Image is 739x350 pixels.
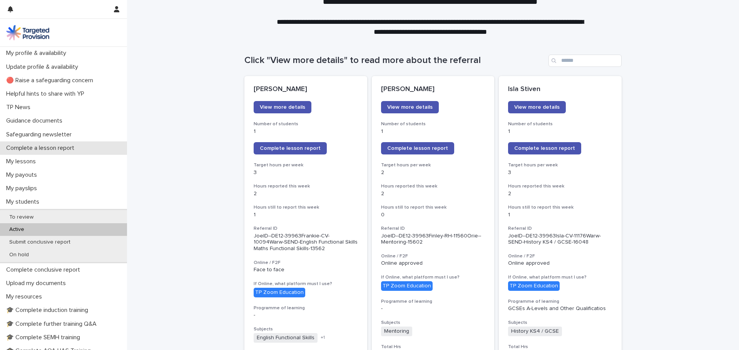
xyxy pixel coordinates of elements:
[254,226,358,232] h3: Referral ID
[381,183,485,189] h3: Hours reported this week
[254,191,358,197] p: 2
[260,105,305,110] span: View more details
[3,63,84,71] p: Update profile & availability
[508,344,612,350] h3: Total Hrs
[381,344,485,350] h3: Total Hrs
[254,121,358,127] h3: Number of students
[3,131,78,138] p: Safeguarding newsletter
[381,233,485,246] p: JoelD--DE12-39963Finley-RH-11560Orie--Mentoring-15602
[254,183,358,189] h3: Hours reported this week
[381,85,485,94] p: [PERSON_NAME]
[508,121,612,127] h3: Number of students
[514,105,560,110] span: View more details
[254,101,311,113] a: View more details
[381,212,485,218] p: 0
[6,25,49,40] img: M5nRWzHhSzIhMunXDL62
[514,146,575,151] span: Complete lesson report
[381,128,485,135] p: 1
[3,226,30,233] p: Active
[508,226,612,232] h3: Referral ID
[254,162,358,168] h3: Target hours per week
[3,320,103,328] p: 🎓 Complete further training Q&A
[508,320,612,326] h3: Subjects
[254,85,358,94] p: [PERSON_NAME]
[381,101,439,113] a: View more details
[508,253,612,259] h3: Online / F2F
[254,128,358,135] p: 1
[3,117,69,124] p: Guidance documents
[508,212,612,218] p: 1
[508,85,612,94] p: Isla Stiven
[254,267,358,273] p: Face to face
[381,204,485,211] h3: Hours still to report this week
[3,239,77,245] p: Submit conclusive report
[3,144,80,152] p: Complete a lesson report
[508,169,612,176] p: 3
[3,104,37,111] p: TP News
[381,226,485,232] h3: Referral ID
[254,326,358,332] h3: Subjects
[381,142,454,154] a: Complete lesson report
[508,191,612,197] p: 2
[3,280,72,287] p: Upload my documents
[254,333,318,343] span: English Functional Skills
[508,260,612,267] p: Online approved
[244,55,545,66] h1: Click "View more details" to read more about the referral
[508,299,612,305] h3: Programme of learning
[381,281,433,291] div: TP Zoom Education
[3,158,42,165] p: My lessons
[3,293,48,300] p: My resources
[381,169,485,176] p: 2
[3,252,35,258] p: On hold
[254,204,358,211] h3: Hours still to report this week
[3,171,43,179] p: My payouts
[3,214,40,221] p: To review
[254,233,358,252] p: JoelD--DE12-39963Frankie-CV-10094Warw-SEND-English Functional Skills Maths Functional Skills-13562
[381,253,485,259] h3: Online / F2F
[321,335,325,340] span: + 1
[254,281,358,287] h3: If Online, what platform must I use?
[381,121,485,127] h3: Number of students
[254,260,358,266] h3: Online / F2F
[508,274,612,280] h3: If Online, what platform must I use?
[381,299,485,305] h3: Programme of learning
[508,204,612,211] h3: Hours still to report this week
[508,281,560,291] div: TP Zoom Education
[381,320,485,326] h3: Subjects
[508,142,581,154] a: Complete lesson report
[508,162,612,168] h3: Target hours per week
[254,142,327,154] a: Complete lesson report
[254,305,358,311] h3: Programme of learning
[3,266,86,274] p: Complete conclusive report
[508,327,562,336] span: History KS4 / GCSE
[381,191,485,197] p: 2
[254,169,358,176] p: 3
[254,312,358,318] p: -
[3,90,90,98] p: Helpful hints to share with YP
[508,101,566,113] a: View more details
[381,305,485,312] p: -
[387,146,448,151] span: Complete lesson report
[387,105,433,110] span: View more details
[508,128,612,135] p: 1
[381,162,485,168] h3: Target hours per week
[254,212,358,218] p: 1
[3,50,72,57] p: My profile & availability
[508,183,612,189] h3: Hours reported this week
[260,146,321,151] span: Complete lesson report
[381,260,485,267] p: Online approved
[508,233,612,246] p: JoelD--DE12-39963Isla-CV-11176Warw-SEND-History KS4 / GCSE-16048
[3,307,94,314] p: 🎓 Complete induction training
[3,334,86,341] p: 🎓 Complete SEMH training
[548,55,622,67] input: Search
[508,305,612,312] p: GCSEs A-Levels and Other Qualificatios
[3,77,99,84] p: 🔴 Raise a safeguarding concern
[3,185,43,192] p: My payslips
[381,274,485,280] h3: If Online, what platform must I use?
[381,327,412,336] span: Mentoring
[3,198,45,206] p: My students
[254,288,305,297] div: TP Zoom Education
